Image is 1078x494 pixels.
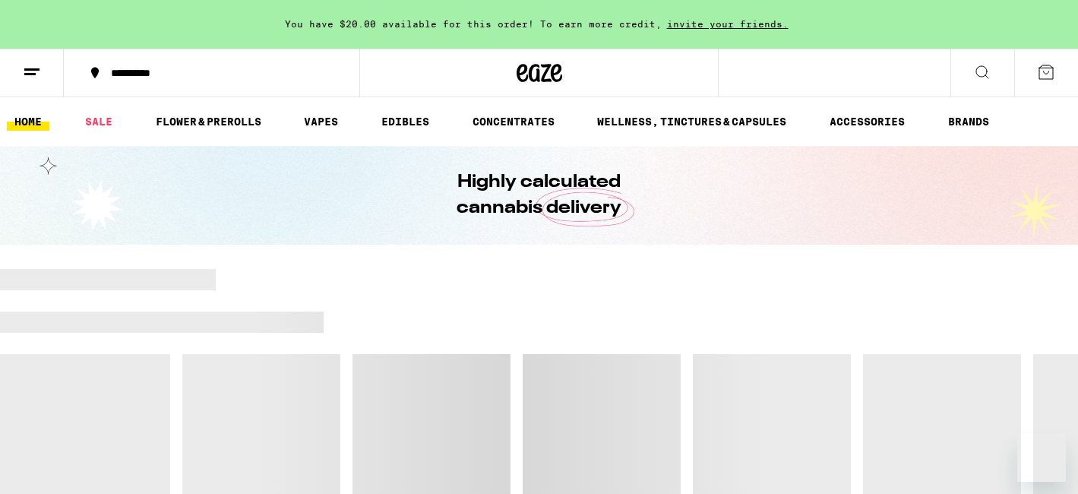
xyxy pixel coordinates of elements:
[148,112,269,131] a: FLOWER & PREROLLS
[822,112,912,131] a: ACCESSORIES
[465,112,562,131] a: CONCENTRATES
[374,112,437,131] a: EDIBLES
[296,112,346,131] a: VAPES
[77,112,120,131] a: SALE
[414,169,665,221] h1: Highly calculated cannabis delivery
[285,19,662,29] span: You have $20.00 available for this order! To earn more credit,
[940,112,997,131] a: BRANDS
[1017,433,1066,482] iframe: Button to launch messaging window
[590,112,794,131] a: WELLNESS, TINCTURES & CAPSULES
[7,112,49,131] a: HOME
[662,19,794,29] span: invite your friends.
